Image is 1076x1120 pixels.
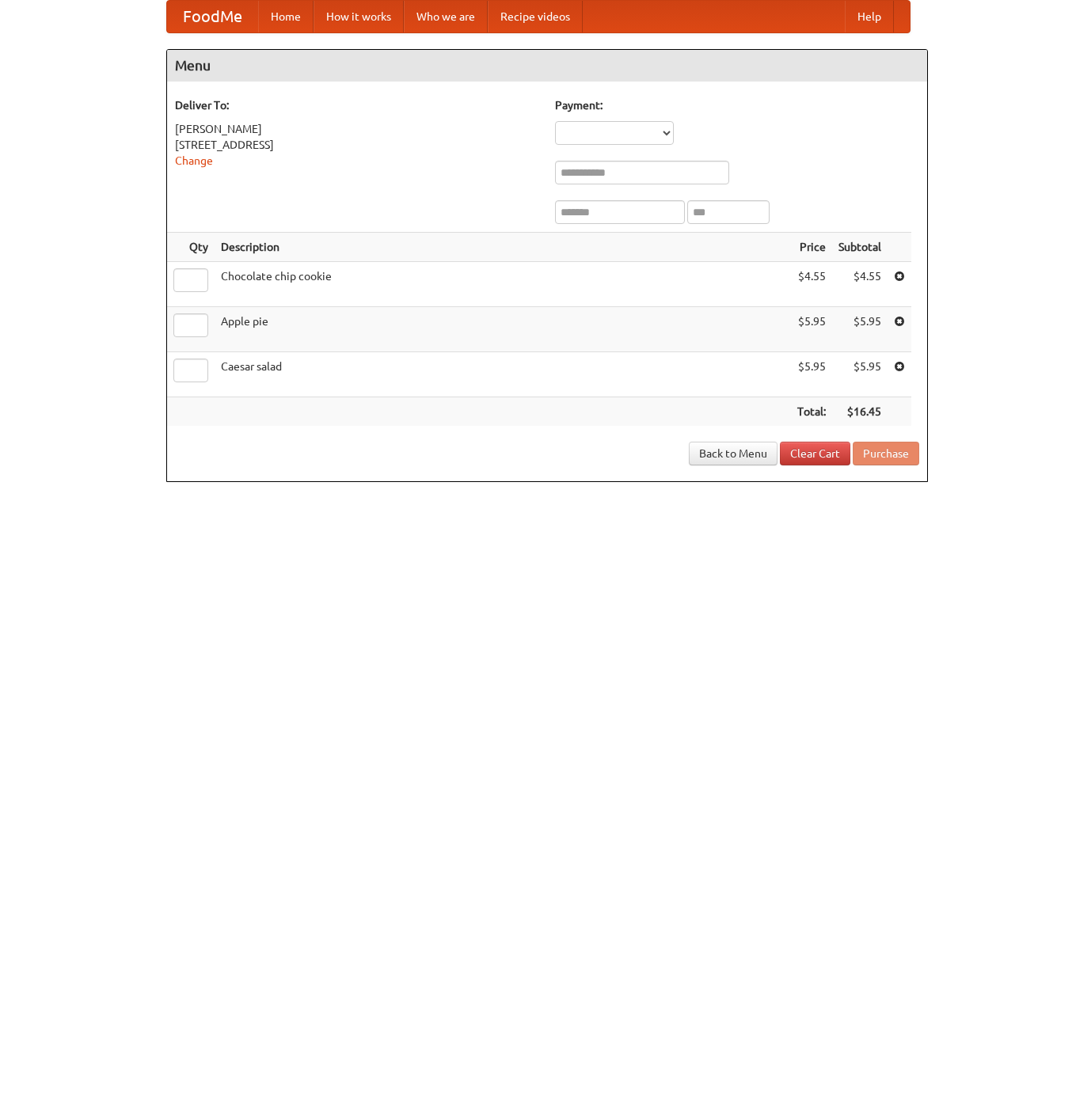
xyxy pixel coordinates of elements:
[832,397,888,427] th: $16.45
[791,352,832,397] td: $5.95
[791,233,832,262] th: Price
[832,262,888,307] td: $4.55
[832,352,888,397] td: $5.95
[791,307,832,352] td: $5.95
[215,262,791,307] td: Chocolate chip cookie
[555,97,919,113] h5: Payment:
[791,262,832,307] td: $4.55
[175,97,539,113] h5: Deliver To:
[215,307,791,352] td: Apple pie
[832,233,888,262] th: Subtotal
[175,154,213,167] a: Change
[791,397,832,427] th: Total:
[780,442,850,465] a: Clear Cart
[258,1,314,32] a: Home
[845,1,894,32] a: Help
[167,1,258,32] a: FoodMe
[404,1,488,32] a: Who we are
[175,137,539,153] div: [STREET_ADDRESS]
[314,1,404,32] a: How it works
[175,121,539,137] div: [PERSON_NAME]
[167,233,215,262] th: Qty
[689,442,778,465] a: Back to Menu
[488,1,583,32] a: Recipe videos
[167,50,927,82] h4: Menu
[832,307,888,352] td: $5.95
[853,442,919,465] button: Purchase
[215,352,791,397] td: Caesar salad
[215,233,791,262] th: Description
